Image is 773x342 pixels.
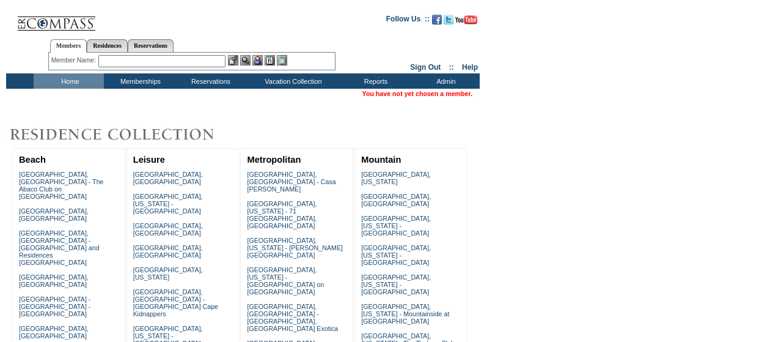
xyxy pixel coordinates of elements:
[362,90,472,97] span: You have not yet chosen a member.
[277,55,287,65] img: b_calculator.gif
[174,73,244,89] td: Reservations
[6,122,244,147] img: Destinations by Exclusive Resorts
[50,39,87,53] a: Members
[19,296,90,318] a: [GEOGRAPHIC_DATA] - [GEOGRAPHIC_DATA] - [GEOGRAPHIC_DATA]
[133,244,203,259] a: [GEOGRAPHIC_DATA], [GEOGRAPHIC_DATA]
[244,73,339,89] td: Vacation Collection
[133,155,165,165] a: Leisure
[462,63,478,72] a: Help
[247,200,317,229] a: [GEOGRAPHIC_DATA], [US_STATE] - 71 [GEOGRAPHIC_DATA], [GEOGRAPHIC_DATA]
[432,15,442,24] img: Become our fan on Facebook
[19,229,100,266] a: [GEOGRAPHIC_DATA], [GEOGRAPHIC_DATA] - [GEOGRAPHIC_DATA] and Residences [GEOGRAPHIC_DATA]
[361,193,431,207] a: [GEOGRAPHIC_DATA], [GEOGRAPHIC_DATA]
[361,215,431,237] a: [GEOGRAPHIC_DATA], [US_STATE] - [GEOGRAPHIC_DATA]
[444,18,453,26] a: Follow us on Twitter
[252,55,263,65] img: Impersonate
[133,288,218,318] a: [GEOGRAPHIC_DATA], [GEOGRAPHIC_DATA] - [GEOGRAPHIC_DATA] Cape Kidnappers
[361,244,431,266] a: [GEOGRAPHIC_DATA], [US_STATE] - [GEOGRAPHIC_DATA]
[361,155,401,165] a: Mountain
[87,39,128,52] a: Residences
[19,325,89,340] a: [GEOGRAPHIC_DATA], [GEOGRAPHIC_DATA]
[409,73,480,89] td: Admin
[432,18,442,26] a: Become our fan on Facebook
[34,73,104,89] td: Home
[386,13,430,28] td: Follow Us ::
[247,237,343,259] a: [GEOGRAPHIC_DATA], [US_STATE] - [PERSON_NAME][GEOGRAPHIC_DATA]
[104,73,174,89] td: Memberships
[361,303,449,325] a: [GEOGRAPHIC_DATA], [US_STATE] - Mountainside at [GEOGRAPHIC_DATA]
[247,303,338,332] a: [GEOGRAPHIC_DATA], [GEOGRAPHIC_DATA] - [GEOGRAPHIC_DATA], [GEOGRAPHIC_DATA] Exotica
[19,155,46,165] a: Beach
[247,155,301,165] a: Metropolitan
[19,273,89,288] a: [GEOGRAPHIC_DATA], [GEOGRAPHIC_DATA]
[455,18,477,26] a: Subscribe to our YouTube Channel
[410,63,441,72] a: Sign Out
[6,18,16,19] img: i.gif
[265,55,275,65] img: Reservations
[133,222,203,237] a: [GEOGRAPHIC_DATA], [GEOGRAPHIC_DATA]
[361,273,431,296] a: [GEOGRAPHIC_DATA], [US_STATE] - [GEOGRAPHIC_DATA]
[247,171,335,193] a: [GEOGRAPHIC_DATA], [GEOGRAPHIC_DATA] - Casa [PERSON_NAME]
[228,55,238,65] img: b_edit.gif
[449,63,454,72] span: ::
[455,15,477,24] img: Subscribe to our YouTube Channel
[444,15,453,24] img: Follow us on Twitter
[51,55,98,65] div: Member Name:
[240,55,251,65] img: View
[361,171,431,185] a: [GEOGRAPHIC_DATA], [US_STATE]
[19,171,104,200] a: [GEOGRAPHIC_DATA], [GEOGRAPHIC_DATA] - The Abaco Club on [GEOGRAPHIC_DATA]
[133,266,203,281] a: [GEOGRAPHIC_DATA], [US_STATE]
[133,171,203,185] a: [GEOGRAPHIC_DATA], [GEOGRAPHIC_DATA]
[247,266,324,296] a: [GEOGRAPHIC_DATA], [US_STATE] - [GEOGRAPHIC_DATA] on [GEOGRAPHIC_DATA]
[128,39,174,52] a: Reservations
[16,6,96,31] img: Compass Home
[19,207,89,222] a: [GEOGRAPHIC_DATA], [GEOGRAPHIC_DATA]
[339,73,409,89] td: Reports
[133,193,203,215] a: [GEOGRAPHIC_DATA], [US_STATE] - [GEOGRAPHIC_DATA]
